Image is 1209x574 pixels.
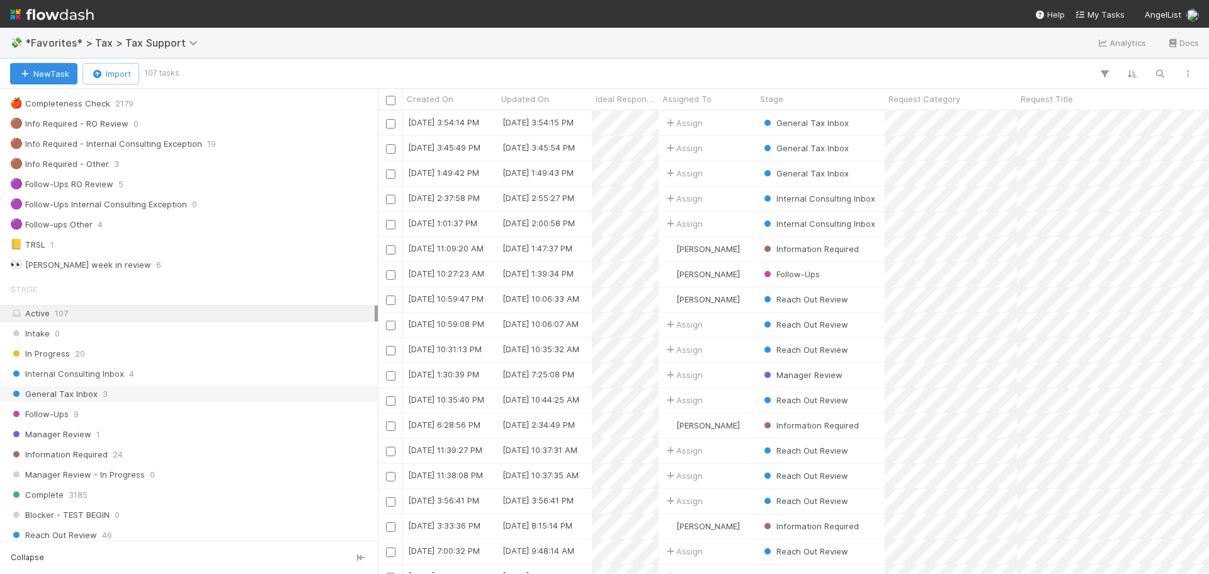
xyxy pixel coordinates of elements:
div: [DATE] 3:54:14 PM [408,116,479,129]
span: Reach Out Review [761,471,848,481]
input: Toggle Row Selected [386,497,395,507]
span: Manager Review [761,370,843,380]
img: avatar_f32b584b-9fa7-42e4-bca2-ac5b6bf32423.png [664,244,674,254]
span: Complete [10,487,64,503]
span: [PERSON_NAME] [676,269,740,279]
div: [DATE] 10:59:08 PM [408,318,484,330]
input: Toggle Row Selected [386,119,395,129]
div: General Tax Inbox [761,167,849,180]
span: Assign [664,444,703,457]
span: [PERSON_NAME] [676,521,740,531]
div: General Tax Inbox [761,142,849,154]
div: [DATE] 1:01:37 PM [408,217,477,229]
div: [DATE] 10:06:07 AM [502,318,579,330]
input: Toggle Row Selected [386,321,395,330]
span: Follow-Ups [10,406,69,422]
div: Manager Review [761,369,843,381]
span: Assign [664,545,703,558]
div: Assign [664,167,703,180]
span: 19 [207,136,216,152]
span: General Tax Inbox [10,386,98,402]
input: Toggle All Rows Selected [386,96,395,105]
div: [PERSON_NAME] [664,243,740,255]
a: Analytics [1097,35,1147,50]
input: Toggle Row Selected [386,548,395,557]
div: [DATE] 10:35:32 AM [502,343,579,355]
span: Information Required [761,420,859,430]
span: Information Required [761,521,859,531]
span: 24 [113,447,123,462]
span: In Progress [10,346,70,362]
div: Reach Out Review [761,293,848,306]
div: [PERSON_NAME] week in review [10,257,151,273]
div: Reach Out Review [761,394,848,406]
span: *Favorites* > Tax > Tax Support [25,37,204,49]
div: [DATE] 11:09:20 AM [408,242,484,255]
div: Information Required [761,520,859,532]
span: Request Category [888,93,960,105]
span: Collapse [11,552,44,563]
div: [DATE] 2:34:49 PM [502,418,575,431]
span: Reach Out Review [761,496,848,506]
span: Assigned To [662,93,712,105]
div: [DATE] 7:00:32 PM [408,544,480,557]
span: 🟤 [10,158,23,169]
span: Assign [664,394,703,406]
span: Assign [664,495,703,507]
input: Toggle Row Selected [386,245,395,255]
input: Toggle Row Selected [386,270,395,280]
span: 🟣 [10,198,23,209]
input: Toggle Row Selected [386,346,395,355]
div: Information Required [761,243,859,255]
span: Created On [407,93,453,105]
span: 🍎 [10,98,23,108]
span: 3185 [69,487,88,503]
img: avatar_7ba8ec58-bd0f-432b-b5d2-ae377bfaef52.png [664,420,674,430]
span: Reach Out Review [10,527,97,543]
span: 5 [118,176,123,192]
div: Internal Consulting Inbox [761,192,875,205]
span: 3 [103,386,108,402]
div: [DATE] 8:15:14 PM [502,519,572,532]
input: Toggle Row Selected [386,396,395,406]
span: 👀 [10,259,23,270]
span: 💸 [10,37,23,48]
input: Toggle Row Selected [386,447,395,456]
div: [DATE] 2:00:58 PM [502,217,575,229]
span: AngelList [1145,9,1181,20]
span: 0 [192,197,197,212]
div: [DATE] 1:30:39 PM [408,368,479,381]
div: [DATE] 10:44:25 AM [502,393,579,406]
span: Ideal Response Date [596,93,656,105]
div: [DATE] 10:59:47 PM [408,292,484,305]
span: 🟤 [10,118,23,129]
span: 0 [55,326,60,342]
span: Internal Consulting Inbox [761,193,875,204]
input: Toggle Row Selected [386,169,395,179]
div: Info Required - RO Review [10,116,128,132]
div: [PERSON_NAME] [664,419,740,432]
input: Toggle Row Selected [386,144,395,154]
span: 🟣 [10,219,23,229]
span: Assign [664,343,703,356]
span: Manager Review - In Progress [10,467,145,483]
div: [DATE] 10:37:31 AM [502,444,577,456]
span: Reach Out Review [761,294,848,304]
div: [PERSON_NAME] [664,268,740,280]
span: Stage [10,277,37,302]
input: Toggle Row Selected [386,195,395,204]
div: [DATE] 1:49:43 PM [502,166,574,179]
span: Assign [664,142,703,154]
div: [DATE] 3:33:36 PM [408,519,480,532]
button: NewTask [10,63,77,84]
button: Import [82,63,139,84]
div: [DATE] 3:45:49 PM [408,141,480,154]
span: General Tax Inbox [761,168,849,178]
span: Internal Consulting Inbox [761,219,875,229]
span: 1 [96,427,100,442]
